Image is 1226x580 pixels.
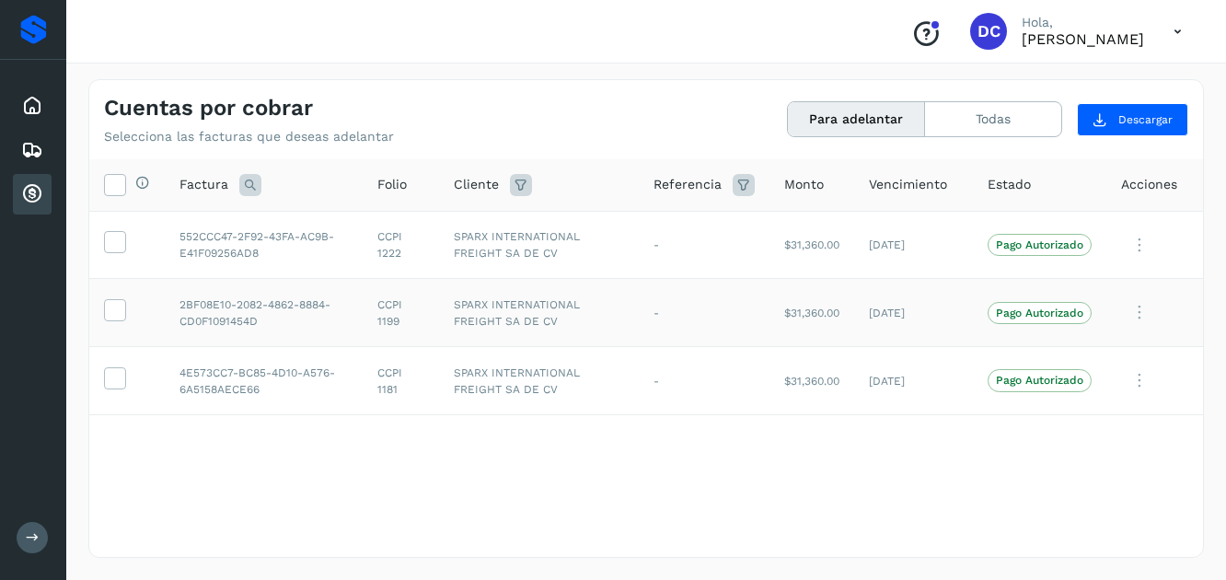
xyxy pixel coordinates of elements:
td: SPARX INTERNATIONAL FREIGHT SA DE CV [439,279,639,347]
td: - [639,347,769,415]
div: Embarques [13,130,52,170]
span: Folio [377,175,407,194]
td: - [639,211,769,279]
span: Cliente [454,175,499,194]
p: Hola, [1022,15,1144,30]
span: Acciones [1121,175,1177,194]
span: Monto [784,175,824,194]
div: Cuentas por cobrar [13,174,52,215]
td: 552CCC47-2F92-43FA-AC9B-E41F09256AD8 [165,211,363,279]
td: [DATE] [854,211,973,279]
span: Vencimiento [869,175,947,194]
td: [DATE] [854,279,973,347]
span: Referencia [653,175,722,194]
button: Descargar [1077,103,1188,136]
p: Selecciona las facturas que deseas adelantar [104,129,394,145]
p: DORIS CARDENAS PEREA [1022,30,1144,48]
td: $31,360.00 [769,211,854,279]
td: SPARX INTERNATIONAL FREIGHT SA DE CV [439,347,639,415]
span: Factura [179,175,228,194]
td: CCPI 1222 [363,211,439,279]
td: SPARX INTERNATIONAL FREIGHT SA DE CV [439,211,639,279]
td: 4E573CC7-BC85-4D10-A576-6A5158AECE66 [165,347,363,415]
p: Pago Autorizado [996,374,1083,387]
div: Inicio [13,86,52,126]
td: $31,360.00 [769,279,854,347]
td: CCPI 1181 [363,347,439,415]
td: [DATE] [854,347,973,415]
button: Para adelantar [788,102,925,136]
p: Pago Autorizado [996,307,1083,319]
td: - [639,279,769,347]
td: CCPI 1199 [363,279,439,347]
p: Pago Autorizado [996,238,1083,251]
button: Todas [925,102,1061,136]
span: Estado [988,175,1031,194]
td: 2BF08E10-2082-4862-8884-CD0F1091454D [165,279,363,347]
span: Descargar [1118,111,1173,128]
td: $31,360.00 [769,347,854,415]
h4: Cuentas por cobrar [104,95,313,122]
